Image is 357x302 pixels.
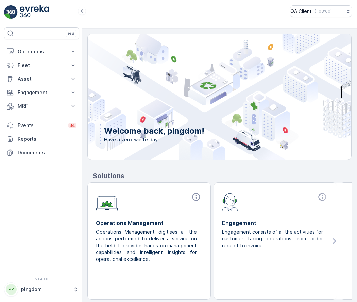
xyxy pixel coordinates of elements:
[18,103,66,110] p: MRF
[4,277,79,281] span: v 1.49.0
[18,149,76,156] p: Documents
[222,219,328,227] p: Engagement
[4,86,79,99] button: Engagement
[96,229,197,263] p: Operations Management digitises all the actions performed to deliver a service on the field. It p...
[290,8,312,15] p: QA Client
[18,62,66,69] p: Fleet
[4,5,18,19] img: logo
[18,89,66,96] p: Engagement
[4,132,79,146] a: Reports
[4,282,79,297] button: PPpingdom
[21,286,70,293] p: pingdom
[4,45,79,58] button: Operations
[18,48,66,55] p: Operations
[96,192,118,212] img: module-icon
[96,219,202,227] p: Operations Management
[20,5,49,19] img: logo_light-DOdMpM7g.png
[104,125,204,136] p: Welcome back, pingdom!
[4,58,79,72] button: Fleet
[68,31,74,36] p: ⌘B
[314,9,332,14] p: ( +03:00 )
[4,146,79,160] a: Documents
[18,122,64,129] p: Events
[290,5,352,17] button: QA Client(+03:00)
[18,136,76,142] p: Reports
[93,171,352,181] p: Solutions
[4,119,79,132] a: Events34
[57,34,351,160] img: city illustration
[69,123,75,128] p: 34
[4,99,79,113] button: MRF
[18,75,66,82] p: Asset
[222,192,238,211] img: module-icon
[104,136,204,143] span: Have a zero-waste day
[4,72,79,86] button: Asset
[222,229,323,249] p: Engagement consists of all the activities for customer facing operations from order receipt to in...
[6,284,17,295] div: PP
